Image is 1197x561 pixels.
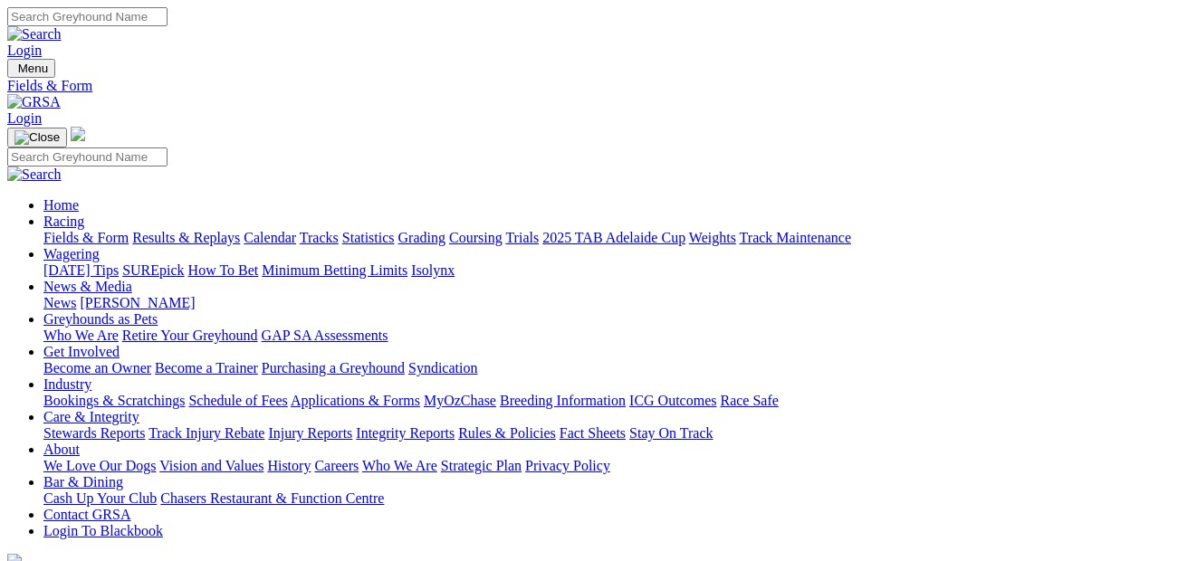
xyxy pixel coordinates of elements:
[43,507,130,522] a: Contact GRSA
[43,458,156,473] a: We Love Our Dogs
[314,458,359,473] a: Careers
[560,425,626,441] a: Fact Sheets
[43,246,100,261] a: Wagering
[7,26,62,43] img: Search
[7,78,1190,94] a: Fields & Form
[689,230,736,245] a: Weights
[500,393,626,408] a: Breeding Information
[441,458,522,473] a: Strategic Plan
[43,295,1190,311] div: News & Media
[43,490,1190,507] div: Bar & Dining
[43,295,76,310] a: News
[43,425,1190,442] div: Care & Integrity
[71,127,85,141] img: logo-grsa-white.png
[629,393,716,408] a: ICG Outcomes
[18,62,48,75] span: Menu
[7,166,62,183] img: Search
[408,360,477,376] a: Syndication
[43,409,139,424] a: Care & Integrity
[525,458,610,473] a: Privacy Policy
[122,262,184,278] a: SUREpick
[188,262,259,278] a: How To Bet
[740,230,851,245] a: Track Maintenance
[262,262,407,278] a: Minimum Betting Limits
[43,458,1190,474] div: About
[43,197,79,213] a: Home
[43,344,120,359] a: Get Involved
[43,376,91,392] a: Industry
[629,425,713,441] a: Stay On Track
[342,230,395,245] a: Statistics
[291,393,420,408] a: Applications & Forms
[505,230,539,245] a: Trials
[160,490,384,506] a: Chasers Restaurant & Function Centre
[268,425,352,441] a: Injury Reports
[43,262,119,278] a: [DATE] Tips
[7,59,55,78] button: Toggle navigation
[267,458,311,473] a: History
[43,393,185,408] a: Bookings & Scratchings
[262,360,405,376] a: Purchasing a Greyhound
[155,360,258,376] a: Become a Trainer
[43,328,1190,344] div: Greyhounds as Pets
[7,7,168,26] input: Search
[43,474,123,490] a: Bar & Dining
[43,523,163,538] a: Login To Blackbook
[262,328,388,343] a: GAP SA Assessments
[43,425,145,441] a: Stewards Reports
[43,442,80,457] a: About
[7,94,61,110] img: GRSA
[43,230,1190,246] div: Racing
[148,425,264,441] a: Track Injury Rebate
[43,311,158,327] a: Greyhounds as Pets
[43,262,1190,279] div: Wagering
[43,490,157,506] a: Cash Up Your Club
[244,230,296,245] a: Calendar
[7,147,168,166] input: Search
[449,230,503,245] a: Coursing
[7,128,67,147] button: Toggle navigation
[7,43,42,58] a: Login
[424,393,496,408] a: MyOzChase
[43,230,129,245] a: Fields & Form
[720,393,778,408] a: Race Safe
[80,295,195,310] a: [PERSON_NAME]
[542,230,685,245] a: 2025 TAB Adelaide Cup
[159,458,263,473] a: Vision and Values
[43,279,132,294] a: News & Media
[43,328,119,343] a: Who We Are
[14,130,60,145] img: Close
[356,425,455,441] a: Integrity Reports
[458,425,556,441] a: Rules & Policies
[362,458,437,473] a: Who We Are
[132,230,240,245] a: Results & Replays
[300,230,339,245] a: Tracks
[43,360,1190,376] div: Get Involved
[411,262,455,278] a: Isolynx
[7,110,42,126] a: Login
[122,328,258,343] a: Retire Your Greyhound
[398,230,445,245] a: Grading
[43,360,151,376] a: Become an Owner
[43,214,84,229] a: Racing
[43,393,1190,409] div: Industry
[188,393,287,408] a: Schedule of Fees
